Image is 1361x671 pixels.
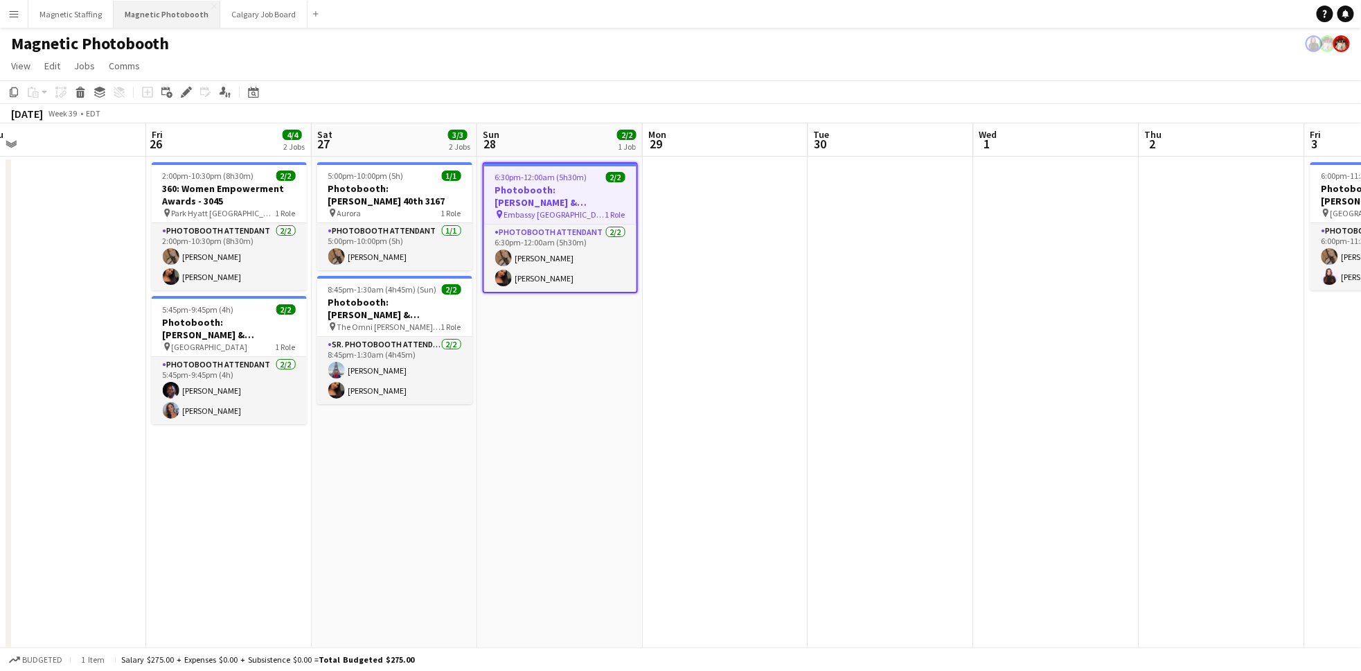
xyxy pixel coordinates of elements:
a: Comms [103,57,145,75]
span: Mon [648,128,666,141]
span: 2:00pm-10:30pm (8h30m) [163,171,254,181]
button: Magnetic Photobooth [114,1,220,28]
app-user-avatar: Maria Lopes [1306,35,1322,52]
app-job-card: 5:45pm-9:45pm (4h)2/2Photobooth: [PERSON_NAME] & [PERSON_NAME]'s Engagement Party - 3017 [GEOGRAP... [152,296,307,424]
app-job-card: 5:00pm-10:00pm (5h)1/1Photobooth: [PERSON_NAME] 40th 3167 Aurora1 RolePhotobooth Attendant1/15:00... [317,162,472,270]
span: Edit [44,60,60,72]
app-card-role: Photobooth Attendant2/26:30pm-12:00am (5h30m)[PERSON_NAME][PERSON_NAME] [484,225,637,292]
span: 2/2 [276,171,296,181]
a: View [6,57,36,75]
span: 30 [812,136,830,152]
span: 1/1 [442,171,461,181]
span: 2/2 [442,284,461,295]
h3: 360: Women Empowerment Awards - 3045 [152,182,307,207]
span: 26 [150,136,163,152]
span: Jobs [74,60,95,72]
span: Aurora [337,208,362,218]
span: Fri [152,128,163,141]
span: 2/2 [606,172,625,182]
span: 1 Role [605,209,625,220]
span: 27 [315,136,332,152]
button: Magnetic Staffing [28,1,114,28]
span: 29 [646,136,666,152]
span: 5:45pm-9:45pm (4h) [163,304,234,315]
h3: Photobooth: [PERSON_NAME] 40th 3167 [317,182,472,207]
button: Calgary Job Board [220,1,308,28]
span: 3 [1308,136,1322,152]
span: Thu [1145,128,1162,141]
app-card-role: Photobooth Attendant1/15:00pm-10:00pm (5h)[PERSON_NAME] [317,223,472,270]
span: Total Budgeted $275.00 [319,654,414,665]
span: 1 Role [276,208,296,218]
app-job-card: 6:30pm-12:00am (5h30m) (Mon)2/2Photobooth: [PERSON_NAME] & [PERSON_NAME] Wedding Embassy [GEOGRAP... [483,162,638,293]
button: Budgeted [7,652,64,668]
app-user-avatar: Kara & Monika [1319,35,1336,52]
span: Tue [814,128,830,141]
span: 1 [977,136,997,152]
app-card-role: Photobooth Attendant2/25:45pm-9:45pm (4h)[PERSON_NAME][PERSON_NAME] [152,357,307,424]
span: Sun [483,128,499,141]
span: Park Hyatt [GEOGRAPHIC_DATA] [172,208,276,218]
div: 2 Jobs [283,141,305,152]
span: 2/2 [617,130,637,140]
app-card-role: Photobooth Attendant2/22:00pm-10:30pm (8h30m)[PERSON_NAME][PERSON_NAME] [152,223,307,290]
span: Budgeted [22,655,62,665]
div: 1 Job [618,141,636,152]
span: 8:45pm-1:30am (4h45m) (Sun) [328,284,437,295]
h3: Photobooth: [PERSON_NAME] & [PERSON_NAME]'s Engagement Party - 3017 [152,316,307,341]
span: Sat [317,128,332,141]
h3: Photobooth: [PERSON_NAME] & [PERSON_NAME]'s Wedding - 3136 [317,296,472,321]
div: 2 Jobs [449,141,470,152]
div: [DATE] [11,107,43,121]
span: 1 Role [441,208,461,218]
span: The Omni [PERSON_NAME][GEOGRAPHIC_DATA] [337,322,441,332]
a: Edit [39,57,66,75]
h3: Photobooth: [PERSON_NAME] & [PERSON_NAME] Wedding [484,184,637,209]
span: 2 [1143,136,1162,152]
h1: Magnetic Photobooth [11,33,169,54]
span: 1 item [76,654,109,665]
span: Wed [979,128,997,141]
span: [GEOGRAPHIC_DATA] [172,342,248,352]
span: Fri [1310,128,1322,141]
span: 5:00pm-10:00pm (5h) [328,171,404,181]
span: 4/4 [283,130,302,140]
span: Embassy [GEOGRAPHIC_DATA] [504,209,605,220]
span: 1 Role [276,342,296,352]
app-job-card: 8:45pm-1:30am (4h45m) (Sun)2/2Photobooth: [PERSON_NAME] & [PERSON_NAME]'s Wedding - 3136 The Omni... [317,276,472,404]
span: 3/3 [448,130,468,140]
span: 2/2 [276,304,296,315]
span: 6:30pm-12:00am (5h30m) (Mon) [495,172,606,182]
div: Salary $275.00 + Expenses $0.00 + Subsistence $0.00 = [121,654,414,665]
span: Comms [109,60,140,72]
a: Jobs [69,57,100,75]
app-card-role: Sr. Photobooth Attendant2/28:45pm-1:30am (4h45m)[PERSON_NAME][PERSON_NAME] [317,337,472,404]
span: 1 Role [441,322,461,332]
div: EDT [86,108,100,119]
app-user-avatar: Kara & Monika [1333,35,1350,52]
app-job-card: 2:00pm-10:30pm (8h30m)2/2360: Women Empowerment Awards - 3045 Park Hyatt [GEOGRAPHIC_DATA]1 RoleP... [152,162,307,290]
span: Week 39 [46,108,80,119]
span: 28 [481,136,499,152]
span: View [11,60,30,72]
